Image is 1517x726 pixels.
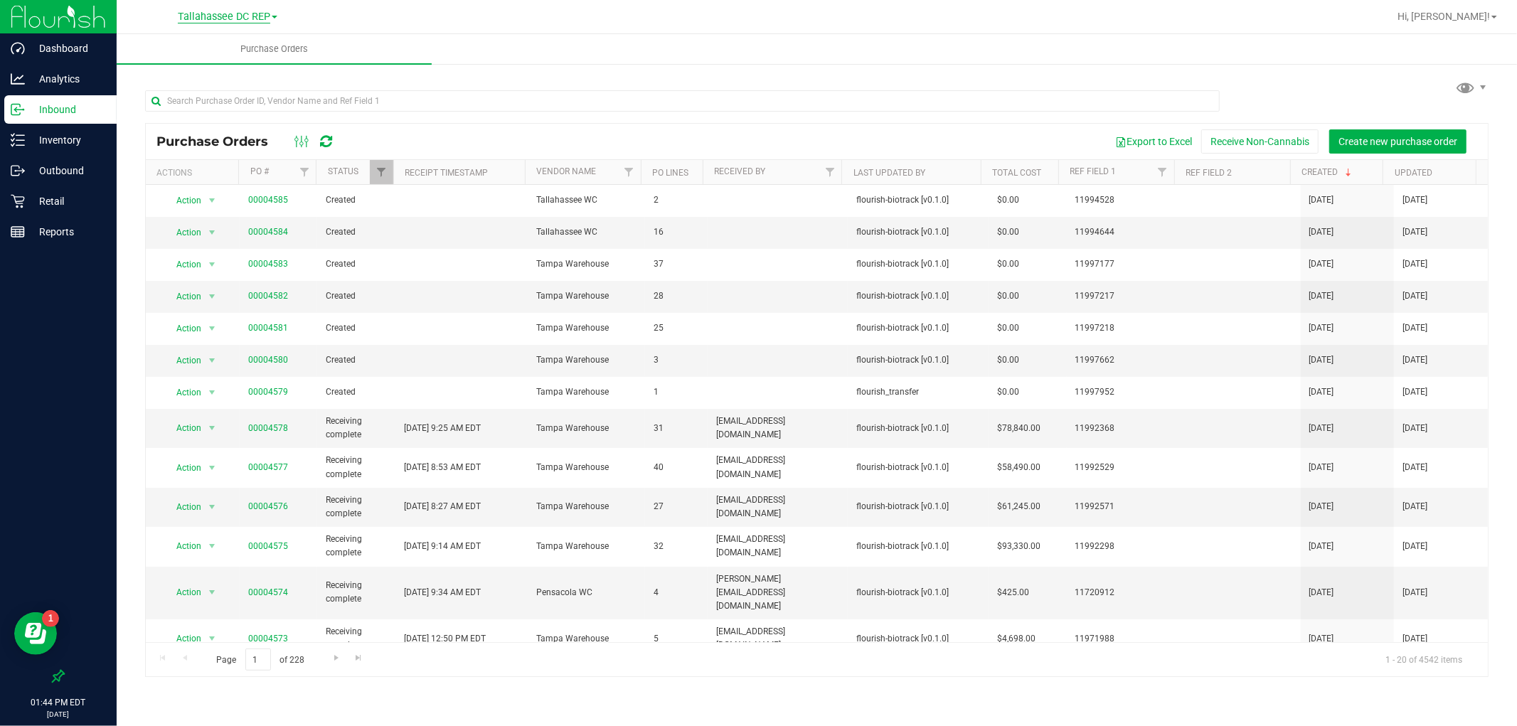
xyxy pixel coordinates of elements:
span: flourish-biotrack [v0.1.0] [856,500,979,513]
span: [EMAIL_ADDRESS][DOMAIN_NAME] [716,454,839,481]
a: 00004576 [248,501,288,511]
a: 00004582 [248,291,288,301]
a: Filter [617,160,641,184]
span: Tampa Warehouse [537,632,637,646]
span: select [203,223,221,242]
span: 32 [654,540,699,553]
span: Hi, [PERSON_NAME]! [1398,11,1490,22]
span: Tampa Warehouse [537,257,637,271]
span: Action [164,497,203,517]
a: Filter [818,160,841,184]
span: 11992368 [1075,422,1176,435]
span: [EMAIL_ADDRESS][DOMAIN_NAME] [716,533,839,560]
span: [DATE] [1402,540,1427,553]
span: Tampa Warehouse [537,500,637,513]
span: Tallahassee WC [537,193,637,207]
iframe: Resource center [14,612,57,655]
a: Received By [714,166,765,176]
p: 01:44 PM EDT [6,696,110,709]
span: [DATE] [1309,500,1334,513]
a: 00004584 [248,227,288,237]
span: select [203,582,221,602]
span: flourish-biotrack [v0.1.0] [856,586,979,599]
iframe: Resource center unread badge [42,610,59,627]
span: 2 [654,193,699,207]
inline-svg: Outbound [11,164,25,178]
span: flourish-biotrack [v0.1.0] [856,461,979,474]
span: Receiving complete [326,415,387,442]
span: [DATE] [1309,422,1334,435]
span: [DATE] [1309,193,1334,207]
span: select [203,351,221,370]
button: Create new purchase order [1329,129,1467,154]
span: Tampa Warehouse [537,289,637,303]
span: 27 [654,500,699,513]
span: [DATE] [1309,385,1334,399]
span: select [203,458,221,478]
span: [DATE] 9:34 AM EDT [404,586,481,599]
span: [DATE] 8:27 AM EDT [404,500,481,513]
span: Tampa Warehouse [537,353,637,367]
p: [DATE] [6,709,110,720]
span: $0.00 [997,225,1019,239]
span: Receiving complete [326,625,387,652]
inline-svg: Inbound [11,102,25,117]
span: Tampa Warehouse [537,422,637,435]
span: [DATE] [1402,257,1427,271]
a: Receipt Timestamp [405,168,488,178]
span: [DATE] [1309,225,1334,239]
span: Action [164,351,203,370]
span: 11992571 [1075,500,1176,513]
span: 25 [654,321,699,335]
span: [DATE] 9:25 AM EDT [404,422,481,435]
span: flourish-biotrack [v0.1.0] [856,422,979,435]
a: Purchase Orders [117,34,432,64]
a: Vendor Name [536,166,596,176]
span: Purchase Orders [156,134,282,149]
span: $0.00 [997,193,1019,207]
span: Created [326,321,387,335]
p: Retail [25,193,110,210]
inline-svg: Dashboard [11,41,25,55]
span: $0.00 [997,385,1019,399]
span: [DATE] [1309,321,1334,335]
span: Tampa Warehouse [537,321,637,335]
span: [DATE] [1402,632,1427,646]
p: Inbound [25,101,110,118]
span: Tampa Warehouse [537,385,637,399]
span: flourish_transfer [856,385,979,399]
span: 28 [654,289,699,303]
a: Filter [370,160,393,184]
span: 11997218 [1075,321,1176,335]
span: $0.00 [997,257,1019,271]
div: Actions [156,168,233,178]
span: select [203,536,221,556]
span: 11997177 [1075,257,1176,271]
a: 00004579 [248,387,288,397]
span: [DATE] [1402,385,1427,399]
a: Filter [292,160,316,184]
a: 00004585 [248,195,288,205]
span: $0.00 [997,321,1019,335]
span: Created [326,257,387,271]
span: Action [164,319,203,338]
p: Reports [25,223,110,240]
a: 00004574 [248,587,288,597]
span: 11994644 [1075,225,1176,239]
span: Create new purchase order [1338,136,1457,147]
span: 40 [654,461,699,474]
span: flourish-biotrack [v0.1.0] [856,632,979,646]
span: [EMAIL_ADDRESS][DOMAIN_NAME] [716,625,839,652]
span: Receiving complete [326,579,387,606]
span: Action [164,458,203,478]
span: 37 [654,257,699,271]
a: Ref Field 1 [1070,166,1116,176]
span: flourish-biotrack [v0.1.0] [856,353,979,367]
p: Inventory [25,132,110,149]
a: PO # [250,166,269,176]
a: Go to the last page [348,648,369,668]
span: [DATE] [1309,257,1334,271]
span: flourish-biotrack [v0.1.0] [856,289,979,303]
label: Pin the sidebar to full width on large screens [51,669,65,683]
